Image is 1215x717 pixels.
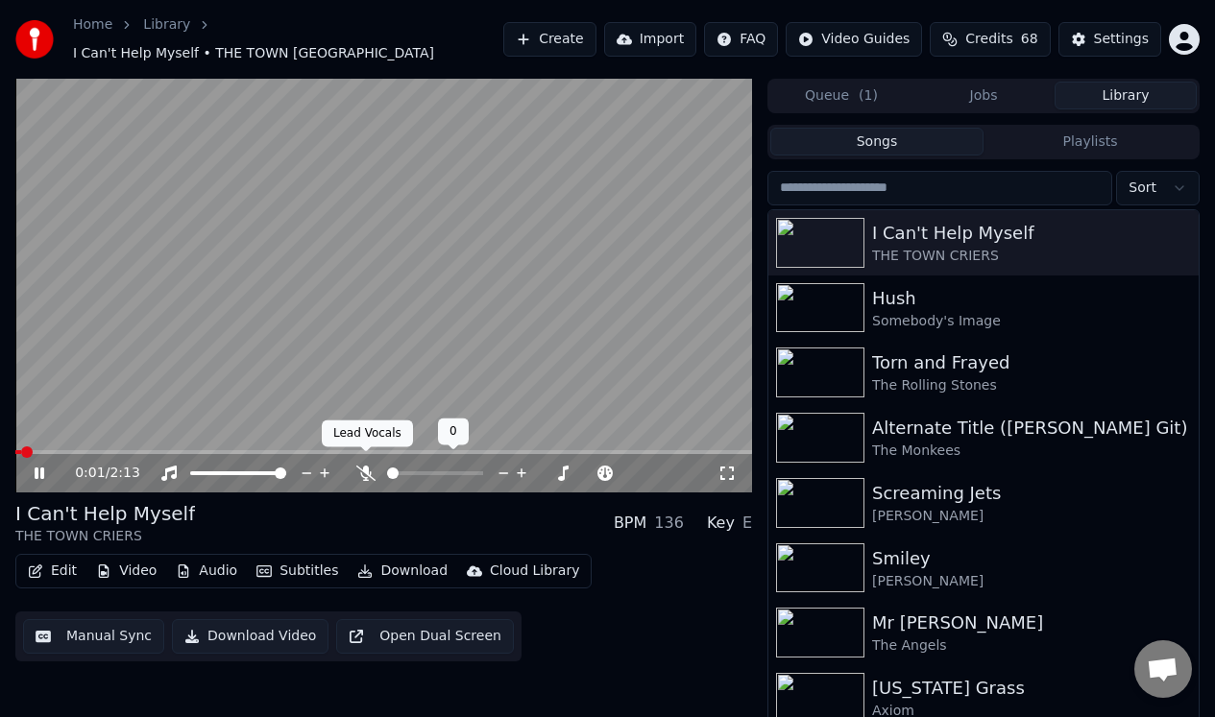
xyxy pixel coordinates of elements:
[1055,82,1197,109] button: Library
[336,619,514,654] button: Open Dual Screen
[704,22,778,57] button: FAQ
[1021,30,1038,49] span: 68
[912,82,1055,109] button: Jobs
[73,15,503,63] nav: breadcrumb
[168,558,245,585] button: Audio
[75,464,105,483] span: 0:01
[770,82,912,109] button: Queue
[872,480,1191,507] div: Screaming Jets
[15,500,195,527] div: I Can't Help Myself
[1058,22,1161,57] button: Settings
[1094,30,1149,49] div: Settings
[143,15,190,35] a: Library
[872,220,1191,247] div: I Can't Help Myself
[984,128,1197,155] button: Playlists
[350,558,455,585] button: Download
[172,619,328,654] button: Download Video
[490,562,579,581] div: Cloud Library
[742,512,752,535] div: E
[322,420,413,447] div: Lead Vocals
[859,86,878,106] span: ( 1 )
[786,22,922,57] button: Video Guides
[872,507,1191,526] div: [PERSON_NAME]
[872,349,1191,376] div: Torn and Frayed
[15,527,195,546] div: THE TOWN CRIERS
[503,22,596,57] button: Create
[20,558,85,585] button: Edit
[965,30,1012,49] span: Credits
[872,572,1191,591] div: [PERSON_NAME]
[930,22,1050,57] button: Credits68
[604,22,696,57] button: Import
[614,512,646,535] div: BPM
[872,285,1191,312] div: Hush
[1134,640,1192,698] a: Open chat
[872,545,1191,572] div: Smiley
[438,418,469,445] div: 0
[88,558,164,585] button: Video
[872,376,1191,395] div: The Rolling Stones
[1129,179,1156,198] span: Sort
[15,20,54,59] img: youka
[872,609,1191,636] div: Mr [PERSON_NAME]
[872,415,1191,442] div: Alternate Title ([PERSON_NAME] Git)
[872,312,1191,331] div: Somebody's Image
[654,512,684,535] div: 136
[872,442,1191,461] div: The Monkees
[872,636,1191,656] div: The Angels
[872,247,1191,266] div: THE TOWN CRIERS
[872,675,1191,702] div: [US_STATE] Grass
[707,512,735,535] div: Key
[770,128,984,155] button: Songs
[75,464,121,483] div: /
[109,464,139,483] span: 2:13
[23,619,164,654] button: Manual Sync
[73,44,434,63] span: I Can't Help Myself • THE TOWN [GEOGRAPHIC_DATA]
[249,558,346,585] button: Subtitles
[73,15,112,35] a: Home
